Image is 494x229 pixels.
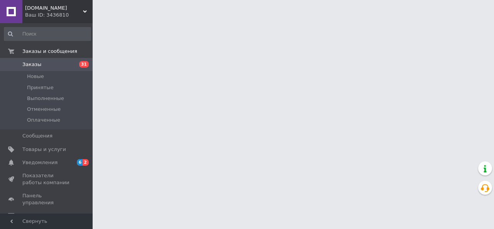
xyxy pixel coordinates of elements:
div: Ваш ID: 3436810 [25,12,93,19]
span: Уведомления [22,159,58,166]
span: Отзывы [22,213,43,220]
span: Сообщения [22,132,52,139]
span: Оплаченные [27,117,60,124]
span: Показатели работы компании [22,172,71,186]
span: 31 [79,61,89,68]
span: avtoatributika.com.ua [25,5,83,12]
span: Заказы и сообщения [22,48,77,55]
span: Новые [27,73,44,80]
span: Принятые [27,84,54,91]
span: Выполненные [27,95,64,102]
span: Товары и услуги [22,146,66,153]
input: Поиск [4,27,91,41]
span: Отмененные [27,106,61,113]
span: Заказы [22,61,41,68]
span: Панель управления [22,192,71,206]
span: 2 [83,159,89,166]
span: 6 [77,159,83,166]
